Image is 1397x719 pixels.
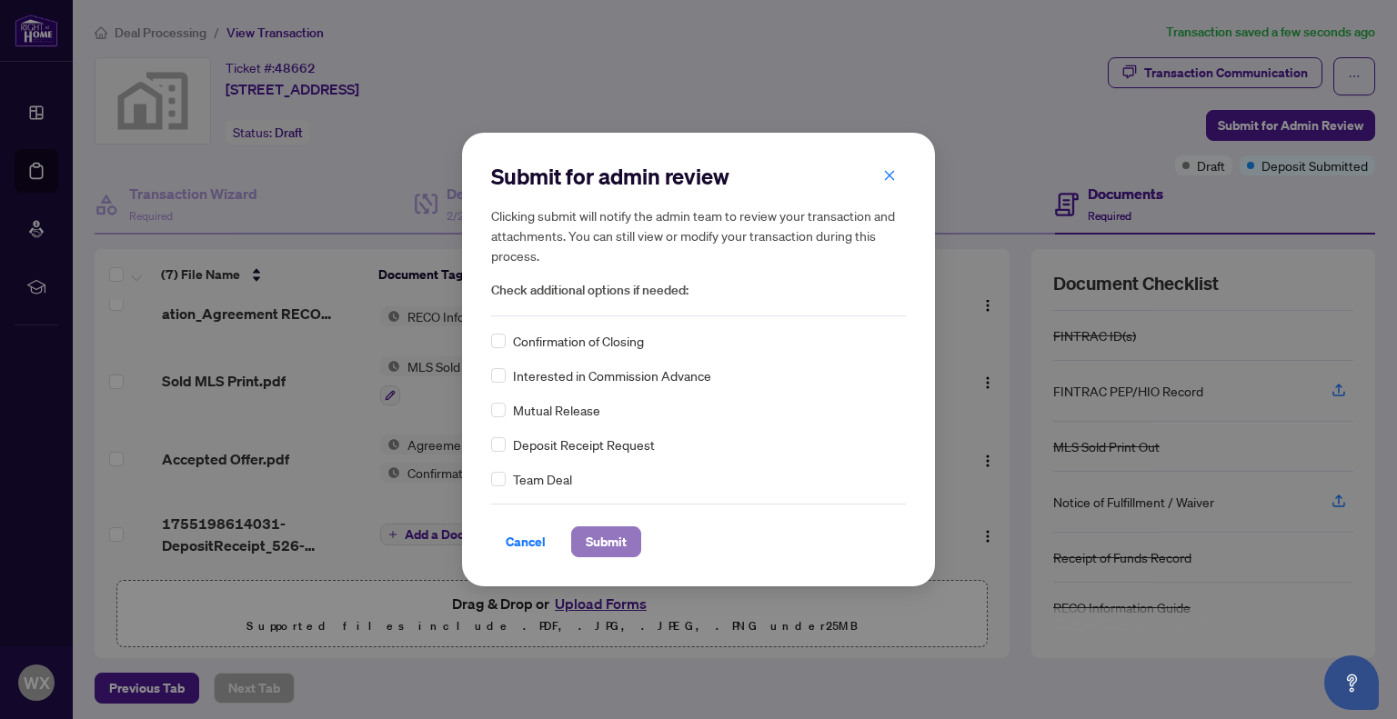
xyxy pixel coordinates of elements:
span: Deposit Receipt Request [513,434,655,454]
span: Cancel [506,527,546,556]
span: Submit [586,527,627,556]
span: close [883,169,896,182]
span: Confirmation of Closing [513,331,644,351]
h5: Clicking submit will notify the admin team to review your transaction and attachments. You can st... [491,205,906,265]
button: Open asap [1324,655,1379,710]
button: Cancel [491,526,560,557]
span: Interested in Commission Advance [513,365,711,385]
span: Check additional options if needed: [491,280,906,301]
span: Team Deal [513,469,572,489]
h2: Submit for admin review [491,162,906,191]
button: Submit [571,526,641,557]
span: Mutual Release [513,400,600,420]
